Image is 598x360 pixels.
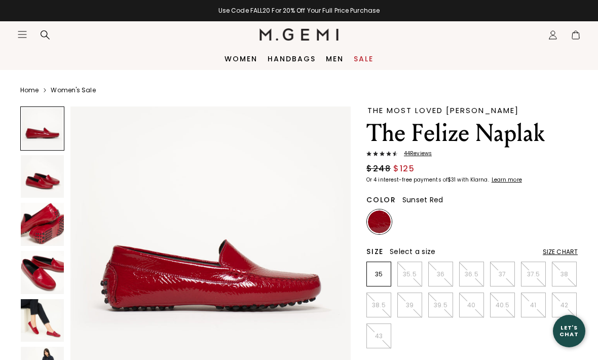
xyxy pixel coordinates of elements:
p: 35.5 [398,270,422,278]
img: Sunset Red [368,210,391,233]
div: Let's Chat [553,325,585,337]
img: The Felize Naplak [21,203,64,246]
a: Women's Sale [51,86,95,94]
a: Sale [354,55,373,63]
div: THE MOST LOVED [PERSON_NAME] [367,106,578,114]
a: Men [326,55,344,63]
klarna-placement-style-amount: $31 [447,176,456,184]
span: $248 [366,163,391,175]
div: Size Chart [543,248,578,256]
p: 35 [367,270,391,278]
h2: Size [366,247,384,256]
klarna-placement-style-body: with Klarna [457,176,490,184]
span: $125 [393,163,415,175]
p: 42 [552,301,576,309]
span: Sunset Red [402,195,443,205]
p: 37 [491,270,514,278]
p: 37.5 [521,270,545,278]
p: 36 [429,270,453,278]
span: Select a size [390,246,435,257]
p: 40.5 [491,301,514,309]
span: 44 Review s [398,151,432,157]
a: 44Reviews [366,151,578,159]
p: 43 [367,332,391,340]
a: Learn more [491,177,522,183]
img: M.Gemi [259,28,339,41]
p: 39 [398,301,422,309]
a: Women [225,55,257,63]
img: The Felize Naplak [21,299,64,342]
img: The Felize Naplak [21,155,64,198]
p: 39.5 [429,301,453,309]
a: Home [20,86,39,94]
p: 38 [552,270,576,278]
button: Open site menu [17,29,27,40]
img: The Felize Naplak [21,251,64,294]
p: 41 [521,301,545,309]
a: Handbags [268,55,316,63]
h2: Color [366,196,396,204]
klarna-placement-style-cta: Learn more [492,176,522,184]
p: 40 [460,301,483,309]
h1: The Felize Naplak [366,119,578,148]
p: 38.5 [367,301,391,309]
p: 36.5 [460,270,483,278]
klarna-placement-style-body: Or 4 interest-free payments of [366,176,447,184]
